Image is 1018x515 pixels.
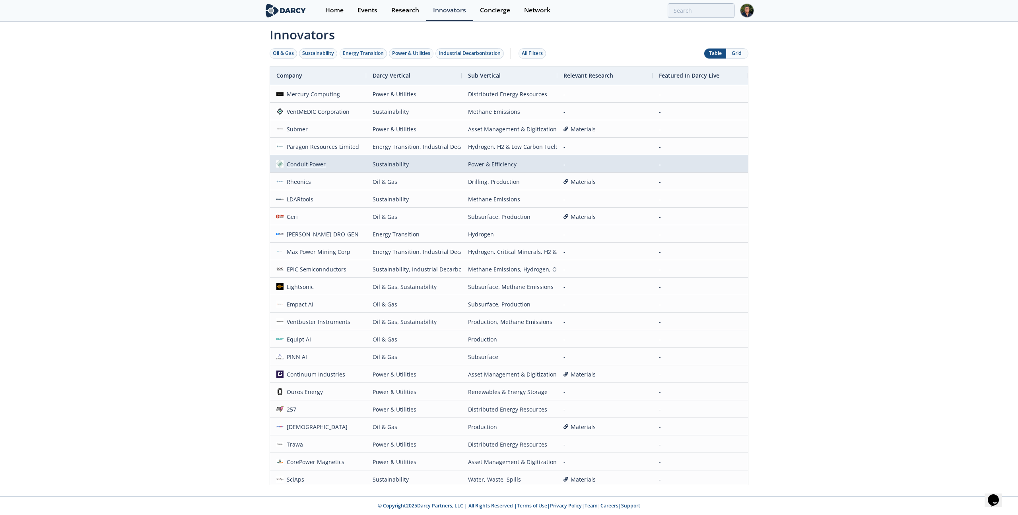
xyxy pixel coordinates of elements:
img: a125e46b-2986-43ff-9d18-4f8cdd146939 [276,195,284,203]
div: - [659,348,742,365]
div: Distributed Energy Resources [468,436,551,453]
button: Grid [726,49,748,59]
div: Power & Utilities [373,383,455,400]
img: 796e2153-b40c-45eb-9f29-6817be5d1192 [276,476,284,483]
div: Power & Utilities [373,121,455,138]
div: - [563,243,646,260]
div: Oil & Gas, Sustainability [373,278,455,295]
div: Oil & Gas [273,50,294,57]
div: Trawa [284,436,303,453]
div: Network [524,7,550,14]
div: - [563,401,646,418]
div: Industrial Decarbonization [439,50,501,57]
div: Home [325,7,344,14]
p: © Copyright 2025 Darcy Partners, LLC | All Rights Reserved | | | | | [215,502,803,509]
div: - [659,191,742,208]
a: Support [621,502,640,509]
div: Power & Utilities [373,401,455,418]
div: - [659,436,742,453]
div: - [563,453,646,470]
div: - [563,296,646,313]
div: Events [357,7,377,14]
div: - [563,226,646,243]
div: Asset Management & Digitization [468,453,551,470]
div: VentMEDIC Corporation [284,103,350,120]
a: Terms of Use [517,502,547,509]
a: Careers [600,502,618,509]
div: Ouros Energy [284,383,323,400]
div: - [659,138,742,155]
div: - [563,191,646,208]
div: - [563,436,646,453]
div: Methane Emissions [468,191,551,208]
div: - [563,313,646,330]
img: logo-wide.svg [264,4,307,18]
div: Submer [284,121,308,138]
div: Concierge [480,7,510,14]
div: - [659,156,742,173]
div: Subsurface, Production [468,208,551,225]
img: fe78614d-cefe-42a2-85cf-bf7a06ae3c82 [276,125,284,133]
a: Materials [563,173,646,190]
div: Hydrogen [468,226,551,243]
div: - [659,278,742,295]
div: - [659,103,742,120]
div: Sustainability [373,471,455,488]
div: CorePower Magnetics [284,453,345,470]
a: Materials [563,208,646,225]
div: Subsurface, Methane Emissions [468,278,551,295]
div: Subsurface, Production [468,296,551,313]
div: - [659,296,742,313]
div: Energy Transition [373,226,455,243]
div: Oil & Gas [373,331,455,348]
img: 81595643-af35-4e7d-8eb7-8c0ed8842a86 [276,353,284,360]
div: Energy Transition, Industrial Decarbonization [373,243,455,260]
div: Geri [284,208,298,225]
div: - [563,278,646,295]
div: Oil & Gas [373,173,455,190]
img: fe6dbf7e-3869-4110-b074-1bbc97124dbc [276,371,284,378]
div: Conduit Power [284,156,326,173]
div: 257 [284,401,297,418]
div: - [659,471,742,488]
button: Oil & Gas [270,48,297,59]
div: Mercury Computing [284,86,340,103]
div: Hydrogen, H2 & Low Carbon Fuels [468,138,551,155]
img: caef55b0-ceba-4bbd-a8b0-c1a27358cb10 [276,441,284,448]
img: b9f012bf-2b6d-45b2-a3b9-7c730d12282d [276,248,284,255]
img: c29c0c01-625a-4755-b658-fa74ed2a6ef3 [276,423,284,430]
div: Rheonics [284,173,311,190]
div: Water, Waste, Spills [468,471,551,488]
div: Oil & Gas, Sustainability [373,313,455,330]
div: Hydrogen, Critical Minerals, H2 & Low Carbon Fuels [468,243,551,260]
div: - [659,121,742,138]
img: 963ec5fe-2a93-4aca-8261-e283983e3331 [276,90,284,98]
div: - [659,401,742,418]
div: Materials [563,471,646,488]
span: Innovators [264,22,754,44]
button: All Filters [519,48,546,59]
div: - [659,86,742,103]
div: Ventbuster Instruments [284,313,351,330]
div: - [659,383,742,400]
div: - [563,138,646,155]
div: - [659,208,742,225]
div: Production, Methane Emissions [468,313,551,330]
img: 0a464481-5f29-4c12-86e8-354c30943fe6 [276,230,284,238]
div: - [659,366,742,383]
div: Asset Management & Digitization [468,121,551,138]
div: [PERSON_NAME]-DRO-GEN [284,226,359,243]
img: Profile [740,4,754,18]
div: - [563,331,646,348]
div: - [563,261,646,278]
a: Materials [563,418,646,435]
div: - [563,348,646,365]
div: Innovators [433,7,466,14]
div: EPIC Semiconnductors [284,261,347,278]
div: Sustainability [373,191,455,208]
div: Power & Utilities [373,436,455,453]
input: Advanced Search [668,3,734,18]
div: Power & Efficiency [468,156,551,173]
